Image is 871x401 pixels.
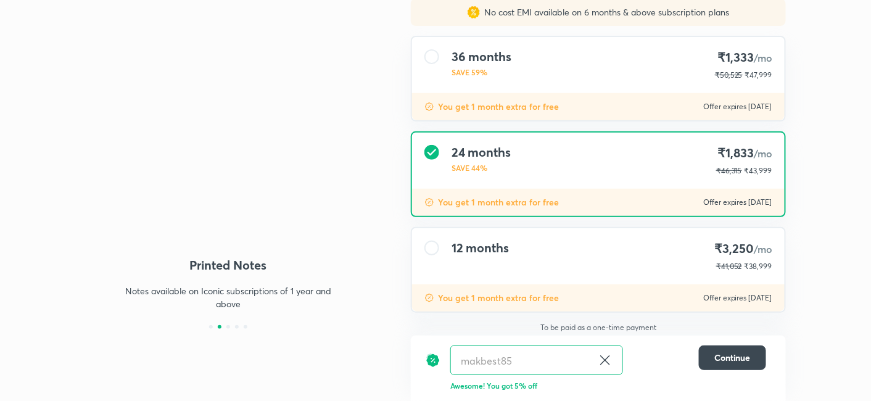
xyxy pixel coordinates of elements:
[452,145,511,160] h4: 24 months
[703,102,772,112] p: Offer expires [DATE]
[426,345,440,375] img: discount
[754,51,772,64] span: /mo
[401,323,796,333] p: To be paid as a one-time payment
[451,346,593,375] input: Have a referral code?
[716,261,742,272] p: ₹41,052
[703,197,772,207] p: Offer expires [DATE]
[438,101,559,113] p: You get 1 month extra for free
[468,6,480,19] img: sales discount
[754,242,772,255] span: /mo
[85,256,371,275] h4: Printed Notes
[699,345,766,370] button: Continue
[452,162,511,173] p: SAVE 44%
[438,196,559,209] p: You get 1 month extra for free
[754,147,772,160] span: /mo
[424,293,434,303] img: discount
[715,49,772,66] h4: ₹1,333
[715,241,772,257] h4: ₹3,250
[85,10,371,225] img: filler.png
[452,49,511,64] h4: 36 months
[703,293,772,303] p: Offer expires [DATE]
[452,241,509,255] h4: 12 months
[745,262,772,271] span: ₹38,999
[715,70,743,81] p: ₹50,525
[714,352,751,364] span: Continue
[438,292,559,304] p: You get 1 month extra for free
[121,284,336,310] p: Notes available on Iconic subscriptions of 1 year and above
[716,165,742,176] p: ₹46,315
[745,70,772,80] span: ₹47,999
[480,6,730,19] p: No cost EMI available on 6 months & above subscription plans
[745,166,772,175] span: ₹43,999
[450,380,766,391] p: Awesome! You got 5% off
[452,67,511,78] p: SAVE 59%
[424,102,434,112] img: discount
[716,145,772,162] h4: ₹1,833
[424,197,434,207] img: discount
